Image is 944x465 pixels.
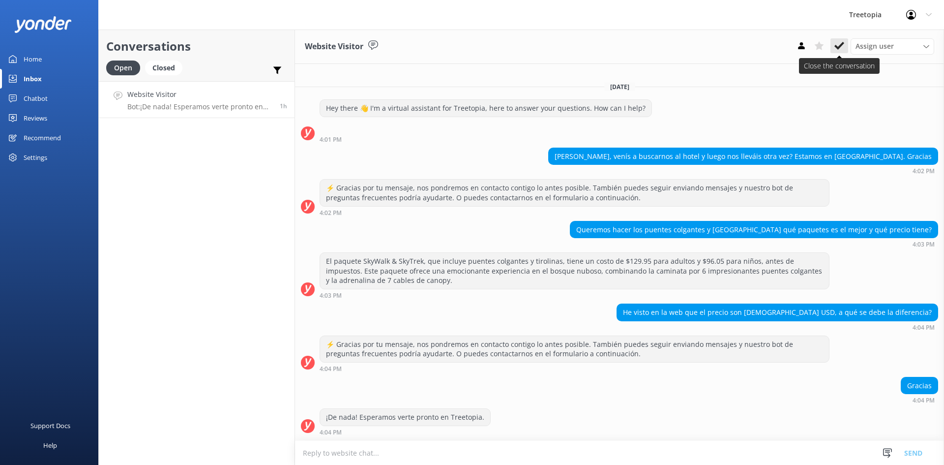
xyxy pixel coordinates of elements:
h4: Website Visitor [127,89,272,100]
strong: 4:02 PM [320,210,342,216]
strong: 4:03 PM [320,293,342,299]
div: Inbox [24,69,42,89]
a: Open [106,62,145,73]
div: Settings [24,148,47,167]
strong: 4:04 PM [320,366,342,372]
div: ⚡ Gracias por tu mensaje, nos pondremos en contacto contigo lo antes posible. También puedes segu... [320,180,829,206]
strong: 4:03 PM [913,242,935,248]
span: [DATE] [604,83,635,91]
div: ¡De nada! Esperamos verte pronto en Treetopia. [320,409,490,426]
div: Hey there 👋 I'm a virtual assistant for Treetopia, here to answer your questions. How can I help? [320,100,651,117]
h2: Conversations [106,37,287,56]
div: 04:01pm 13-Aug-2025 (UTC -06:00) America/Mexico_City [320,136,652,143]
div: 04:04pm 13-Aug-2025 (UTC -06:00) America/Mexico_City [901,397,938,403]
div: Help [43,435,57,455]
a: Website VisitorBot:¡De nada! Esperamos verte pronto en Treetopia.1h [99,81,295,118]
strong: 4:02 PM [913,168,935,174]
div: 04:02pm 13-Aug-2025 (UTC -06:00) America/Mexico_City [548,167,938,174]
div: Queremos hacer los puentes colgantes y [GEOGRAPHIC_DATA] qué paquetes es el mejor y qué precio ti... [570,221,938,238]
div: 04:03pm 13-Aug-2025 (UTC -06:00) America/Mexico_City [570,241,938,248]
div: ⚡ Gracias por tu mensaje, nos pondremos en contacto contigo lo antes posible. También puedes segu... [320,336,829,362]
div: Gracias [901,377,938,394]
span: 04:04pm 13-Aug-2025 (UTC -06:00) America/Mexico_City [280,102,287,110]
div: 04:03pm 13-Aug-2025 (UTC -06:00) America/Mexico_City [320,292,829,299]
div: 04:04pm 13-Aug-2025 (UTC -06:00) America/Mexico_City [320,365,829,372]
div: 04:04pm 13-Aug-2025 (UTC -06:00) America/Mexico_City [320,429,491,435]
p: Bot: ¡De nada! Esperamos verte pronto en Treetopia. [127,102,272,111]
h3: Website Visitor [305,40,363,53]
div: Recommend [24,128,61,148]
div: Chatbot [24,89,48,108]
div: [PERSON_NAME], venís a buscarnos al hotel y luego nos lleváis otra vez? Estamos en [GEOGRAPHIC_DA... [549,148,938,165]
div: He visto en la web que el precio son [DEMOGRAPHIC_DATA] USD, a qué se debe la diferencia? [617,304,938,321]
div: Assign User [851,38,934,54]
div: Closed [145,61,182,75]
div: El paquete SkyWalk & SkyTrek, que incluye puentes colgantes y tirolinas, tiene un costo de $129.9... [320,253,829,289]
strong: 4:04 PM [913,325,935,331]
div: 04:04pm 13-Aug-2025 (UTC -06:00) America/Mexico_City [617,324,938,331]
span: Assign user [855,41,894,52]
div: 04:02pm 13-Aug-2025 (UTC -06:00) America/Mexico_City [320,209,829,216]
strong: 4:04 PM [913,398,935,403]
strong: 4:01 PM [320,137,342,143]
div: Open [106,61,140,75]
a: Closed [145,62,187,73]
div: Home [24,49,42,69]
div: Reviews [24,108,47,128]
img: yonder-white-logo.png [15,16,71,32]
strong: 4:04 PM [320,430,342,435]
div: Support Docs [30,416,70,435]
